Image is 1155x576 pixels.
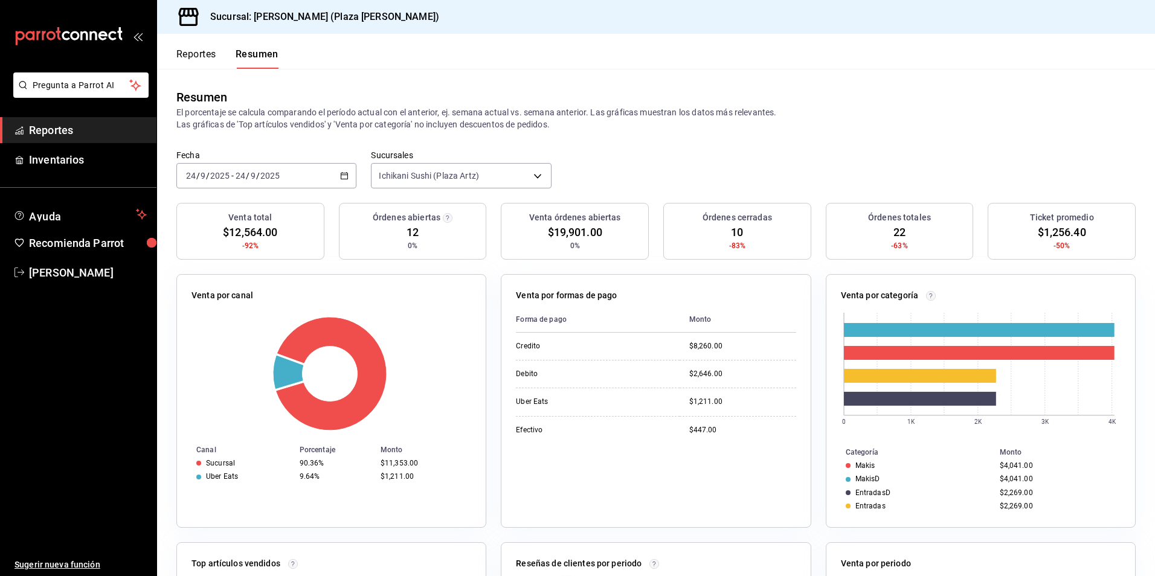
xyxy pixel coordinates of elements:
a: Pregunta a Parrot AI [8,88,149,100]
h3: Venta total [228,211,272,224]
input: -- [185,171,196,181]
span: $12,564.00 [223,224,277,240]
div: $4,041.00 [1000,461,1116,470]
div: Makis [855,461,875,470]
div: Entradas [855,502,886,510]
h3: Venta órdenes abiertas [529,211,621,224]
span: -63% [891,240,908,251]
span: Reportes [29,122,147,138]
div: $4,041.00 [1000,475,1116,483]
div: $447.00 [689,425,796,435]
span: Ichikani Sushi (Plaza Artz) [379,170,479,182]
div: $2,646.00 [689,369,796,379]
div: Debito [516,369,637,379]
span: - [231,171,234,181]
input: -- [200,171,206,181]
label: Sucursales [371,151,551,159]
span: / [256,171,260,181]
span: 0% [408,240,417,251]
div: 90.36% [300,459,371,467]
text: 3K [1041,418,1049,425]
div: Uber Eats [206,472,238,481]
div: Credito [516,341,637,351]
span: / [196,171,200,181]
span: Inventarios [29,152,147,168]
th: Canal [177,443,295,456]
span: $19,901.00 [548,224,602,240]
div: $2,269.00 [1000,488,1116,497]
div: Uber Eats [516,397,637,407]
span: / [206,171,210,181]
input: -- [235,171,246,181]
th: Porcentaje [295,443,376,456]
div: Efectivo [516,425,637,435]
h3: Órdenes abiertas [373,211,440,224]
h3: Órdenes cerradas [703,211,772,224]
button: open_drawer_menu [133,31,143,41]
p: Venta por periodo [841,557,911,570]
div: $1,211.00 [381,472,466,481]
h3: Órdenes totales [868,211,931,224]
h3: Ticket promedio [1030,211,1094,224]
span: 0% [570,240,580,251]
input: ---- [210,171,230,181]
span: 12 [407,224,419,240]
span: 22 [893,224,906,240]
span: -50% [1054,240,1070,251]
div: Resumen [176,88,227,106]
text: 2K [974,418,982,425]
div: Sucursal [206,459,235,467]
span: Pregunta a Parrot AI [33,79,130,92]
th: Monto [376,443,486,456]
p: Venta por categoría [841,289,919,302]
p: El porcentaje se calcula comparando el período actual con el anterior, ej. semana actual vs. sema... [176,106,1136,130]
text: 0 [842,418,846,425]
text: 4K [1108,418,1116,425]
label: Fecha [176,151,356,159]
div: $8,260.00 [689,341,796,351]
div: $11,353.00 [381,459,466,467]
span: / [246,171,249,181]
span: Recomienda Parrot [29,235,147,251]
span: -83% [729,240,746,251]
div: EntradasD [855,488,890,497]
th: Forma de pago [516,307,679,333]
input: ---- [260,171,280,181]
span: 10 [731,224,743,240]
div: $1,211.00 [689,397,796,407]
div: MakisD [855,475,880,483]
th: Monto [995,446,1135,459]
span: [PERSON_NAME] [29,264,147,281]
th: Categoría [826,446,995,459]
p: Top artículos vendidos [191,557,280,570]
th: Monto [680,307,796,333]
div: 9.64% [300,472,371,481]
span: Sugerir nueva función [14,558,147,571]
span: Ayuda [29,207,131,222]
button: Pregunta a Parrot AI [13,72,149,98]
h3: Sucursal: [PERSON_NAME] (Plaza [PERSON_NAME]) [201,10,439,24]
div: navigation tabs [176,48,278,69]
button: Resumen [236,48,278,69]
input: -- [250,171,256,181]
span: -92% [242,240,259,251]
p: Reseñas de clientes por periodo [516,557,642,570]
p: Venta por formas de pago [516,289,617,302]
p: Venta por canal [191,289,253,302]
text: 1K [907,418,915,425]
span: $1,256.40 [1038,224,1086,240]
div: $2,269.00 [1000,502,1116,510]
button: Reportes [176,48,216,69]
